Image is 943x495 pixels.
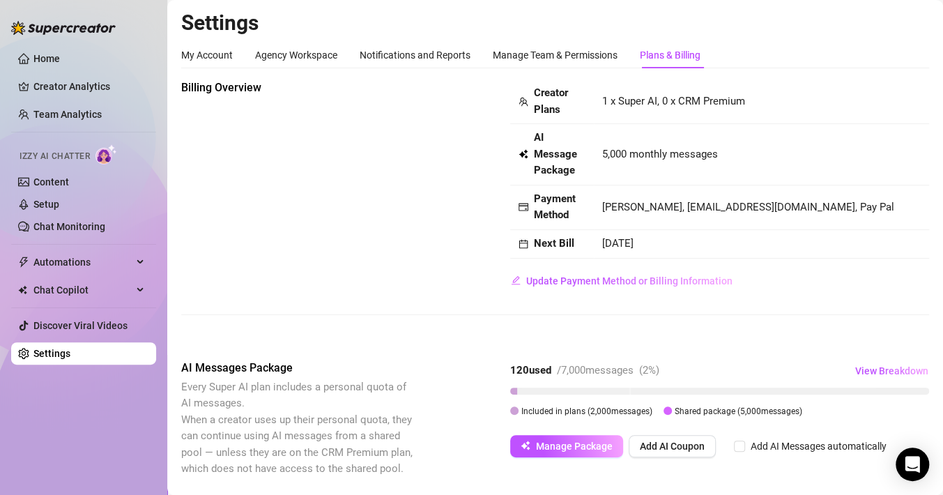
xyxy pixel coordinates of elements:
[536,441,613,452] span: Manage Package
[511,275,521,285] span: edit
[18,285,27,295] img: Chat Copilot
[526,275,733,287] span: Update Payment Method or Billing Information
[896,448,929,481] div: Open Intercom Messenger
[33,53,60,64] a: Home
[629,435,716,457] button: Add AI Coupon
[18,257,29,268] span: thunderbolt
[534,131,577,176] strong: AI Message Package
[751,439,887,454] div: Add AI Messages automatically
[255,47,337,63] div: Agency Workspace
[602,95,745,107] span: 1 x Super AI, 0 x CRM Premium
[33,176,69,188] a: Content
[602,146,718,163] span: 5,000 monthly messages
[675,406,802,416] span: Shared package ( 5,000 messages)
[640,47,700,63] div: Plans & Billing
[602,237,634,250] span: [DATE]
[360,47,470,63] div: Notifications and Reports
[534,192,576,222] strong: Payment Method
[855,365,928,376] span: View Breakdown
[33,320,128,331] a: Discover Viral Videos
[640,441,705,452] span: Add AI Coupon
[639,364,659,376] span: ( 2 %)
[519,202,528,212] span: credit-card
[181,10,929,36] h2: Settings
[20,150,90,163] span: Izzy AI Chatter
[33,75,145,98] a: Creator Analytics
[181,360,415,376] span: AI Messages Package
[534,86,568,116] strong: Creator Plans
[602,201,894,213] span: [PERSON_NAME], [EMAIL_ADDRESS][DOMAIN_NAME], Pay Pal
[33,348,70,359] a: Settings
[11,21,116,35] img: logo-BBDzfeDw.svg
[854,360,929,382] button: View Breakdown
[33,109,102,120] a: Team Analytics
[33,279,132,301] span: Chat Copilot
[181,79,415,96] span: Billing Overview
[95,144,117,165] img: AI Chatter
[510,270,733,292] button: Update Payment Method or Billing Information
[557,364,634,376] span: / 7,000 messages
[534,237,574,250] strong: Next Bill
[510,435,623,457] button: Manage Package
[33,221,105,232] a: Chat Monitoring
[33,251,132,273] span: Automations
[493,47,618,63] div: Manage Team & Permissions
[521,406,652,416] span: Included in plans ( 2,000 messages)
[519,97,528,107] span: team
[519,239,528,249] span: calendar
[33,199,59,210] a: Setup
[510,364,551,376] strong: 120 used
[181,381,413,475] span: Every Super AI plan includes a personal quota of AI messages. When a creator uses up their person...
[181,47,233,63] div: My Account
